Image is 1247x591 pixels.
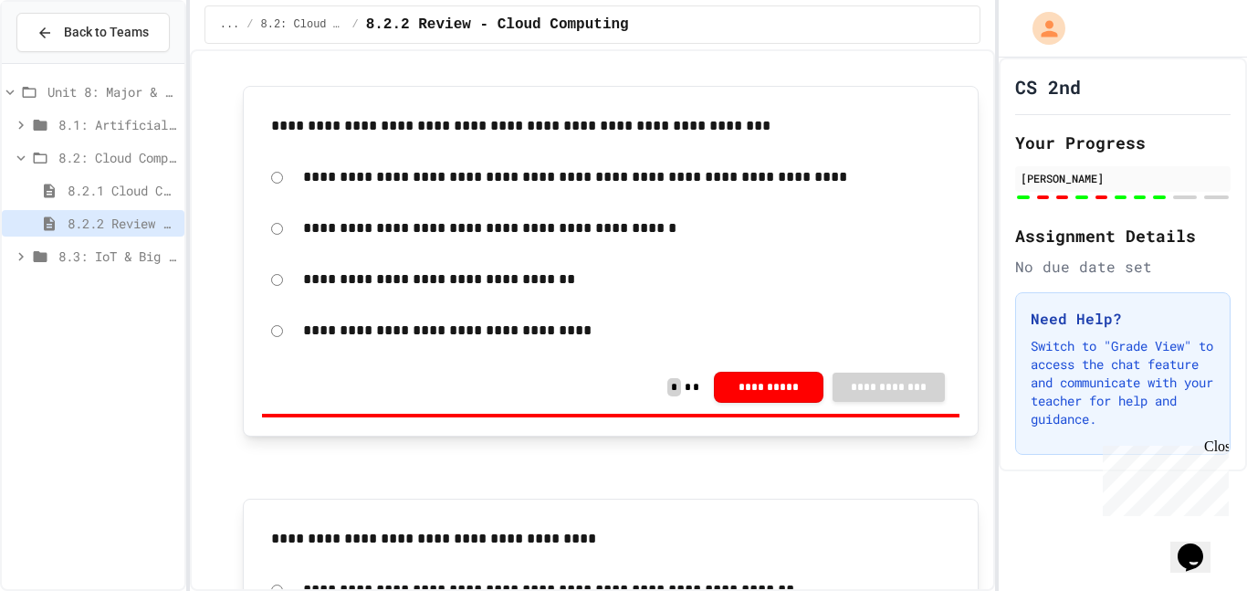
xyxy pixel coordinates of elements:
span: 8.3: IoT & Big Data [58,247,177,266]
div: My Account [1013,7,1070,49]
span: 8.2: Cloud Computing [261,17,345,32]
span: 8.2.1 Cloud Computing: Transforming the Digital World [68,181,177,200]
span: / [246,17,253,32]
span: 8.2.2 Review - Cloud Computing [68,214,177,233]
span: 8.1: Artificial Intelligence Basics [58,115,177,134]
h1: CS 2nd [1015,74,1081,100]
div: Chat with us now!Close [7,7,126,116]
p: Switch to "Grade View" to access the chat feature and communicate with your teacher for help and ... [1031,337,1215,428]
h3: Need Help? [1031,308,1215,330]
span: Back to Teams [64,23,149,42]
button: Back to Teams [16,13,170,52]
span: ... [220,17,240,32]
div: [PERSON_NAME] [1021,170,1225,186]
h2: Your Progress [1015,130,1231,155]
span: 8.2: Cloud Computing [58,148,177,167]
iframe: chat widget [1170,518,1229,573]
iframe: chat widget [1095,438,1229,516]
div: No due date set [1015,256,1231,278]
span: / [351,17,358,32]
span: Unit 8: Major & Emerging Technologies [47,82,177,101]
h2: Assignment Details [1015,223,1231,248]
span: 8.2.2 Review - Cloud Computing [366,14,629,36]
